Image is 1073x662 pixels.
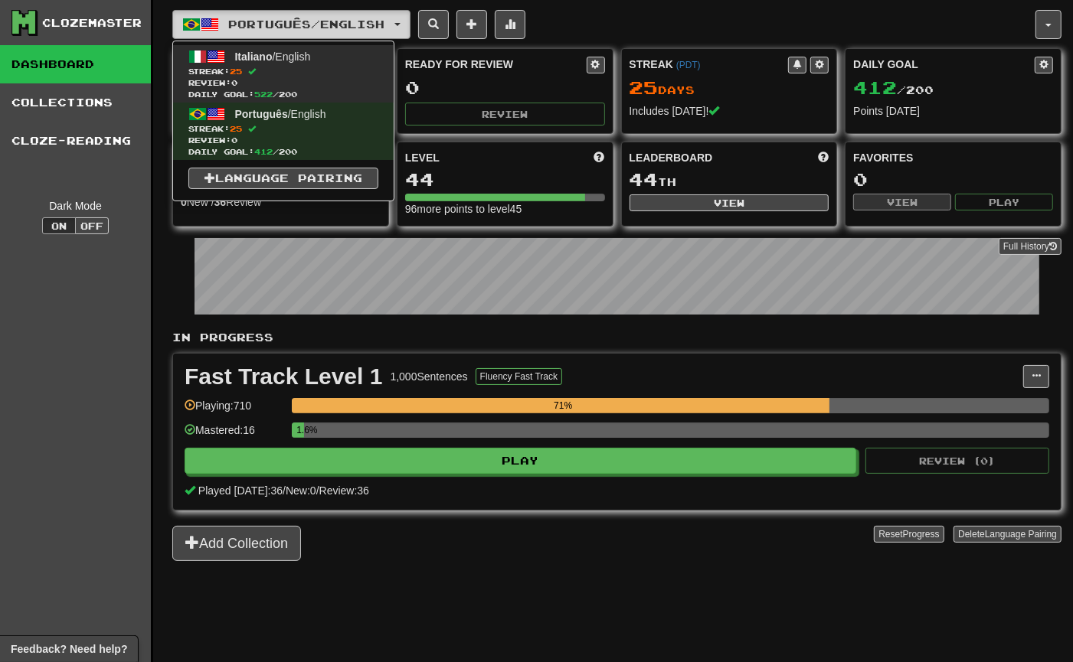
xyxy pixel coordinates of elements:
div: New / Review [181,194,381,210]
button: Play [955,194,1053,210]
span: 522 [254,90,273,99]
span: Italiano [235,51,273,63]
div: Day s [630,78,829,98]
button: Off [75,217,109,234]
span: Review: 0 [188,135,378,146]
button: DeleteLanguage Pairing [954,526,1062,543]
button: Review [405,103,605,126]
button: Fluency Fast Track [476,368,562,385]
button: ResetProgress [874,526,944,543]
button: Search sentences [418,10,449,39]
span: Português / English [229,18,385,31]
span: Streak: [188,66,378,77]
span: 412 [254,147,273,156]
button: Add Collection [172,526,301,561]
button: On [42,217,76,234]
span: 44 [630,168,659,190]
button: Play [185,448,856,474]
span: Leaderboard [630,150,713,165]
a: Full History [999,238,1062,255]
span: / 200 [853,83,934,96]
div: Clozemaster [42,15,142,31]
button: Add sentence to collection [456,10,487,39]
span: Streak: [188,123,378,135]
div: 71% [296,398,829,413]
div: Fast Track Level 1 [185,365,383,388]
span: / English [235,51,311,63]
span: Daily Goal: / 200 [188,89,378,100]
span: / English [235,108,326,120]
a: (PDT) [676,60,701,70]
span: 25 [230,124,242,133]
div: Points [DATE] [853,103,1053,119]
div: Includes [DATE]! [630,103,829,119]
span: Level [405,150,440,165]
div: 0 [853,170,1053,189]
span: / [283,484,286,497]
strong: 0 [181,196,187,208]
a: Italiano/EnglishStreak:25 Review:0Daily Goal:522/200 [173,45,394,103]
span: 25 [230,67,242,76]
span: / [316,484,319,497]
div: 1.6% [296,422,304,438]
div: 44 [405,170,605,189]
span: Review: 36 [319,484,369,497]
span: Open feedback widget [11,641,127,657]
div: Favorites [853,150,1053,165]
span: Language Pairing [985,529,1057,540]
span: Daily Goal: / 200 [188,146,378,158]
span: Progress [903,529,940,540]
button: View [630,194,829,211]
button: Português/English [172,10,411,39]
span: This week in points, UTC [818,150,829,165]
div: Playing: 710 [185,398,284,423]
p: In Progress [172,330,1062,345]
button: Review (0) [865,448,1049,474]
div: 1,000 Sentences [391,369,468,384]
span: Português [235,108,288,120]
a: Language Pairing [188,168,378,189]
div: Ready for Review [405,57,587,72]
div: Streak [630,57,789,72]
div: 96 more points to level 45 [405,201,605,217]
strong: 36 [214,196,227,208]
span: 412 [853,77,897,98]
span: 25 [630,77,659,98]
button: More stats [495,10,525,39]
div: Daily Goal [853,57,1035,73]
div: th [630,170,829,190]
div: Dark Mode [11,198,139,214]
a: Português/EnglishStreak:25 Review:0Daily Goal:412/200 [173,103,394,160]
button: View [853,194,951,210]
span: Score more points to level up [594,150,605,165]
div: 0 [405,78,605,97]
span: New: 0 [286,484,316,497]
span: Played [DATE]: 36 [198,484,283,497]
span: Review: 0 [188,77,378,89]
div: Mastered: 16 [185,422,284,448]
